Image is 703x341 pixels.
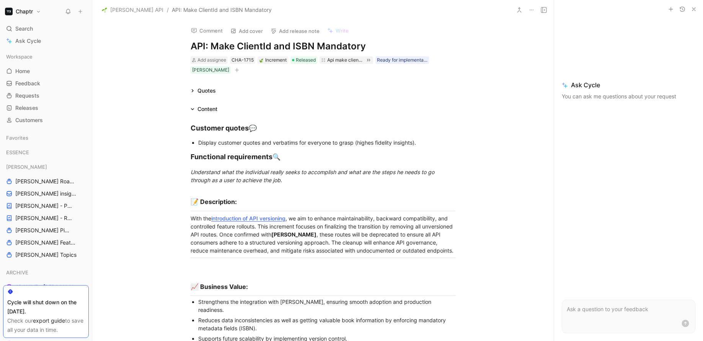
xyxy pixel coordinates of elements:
span: Ask Cycle [562,80,695,90]
strong: Functional requirements [191,153,272,161]
div: Display customer quotes and verbatims for everyone to grasp (highes fidelity insights). [198,139,455,147]
span: Feedback [15,80,40,87]
span: [PERSON_NAME] insights [15,190,78,197]
div: Released [290,56,317,64]
span: [PERSON_NAME] Topics [15,251,77,259]
a: Customers [3,114,89,126]
button: Write [324,25,352,36]
span: Workspace [6,53,33,60]
a: [PERSON_NAME] Pipeline [3,225,89,236]
a: Feedback [3,78,89,89]
span: 🔍 [272,153,281,161]
span: ARCHIVE [6,269,28,276]
span: [PERSON_NAME] - REFINEMENTS [15,214,74,222]
span: API: Make ClientId and ISBN Mandatory [172,5,272,15]
span: 📈 [191,283,199,290]
span: ESSENCE [6,148,29,156]
div: ESSENCE [3,147,89,158]
button: Add cover [227,26,266,36]
a: export guide [33,317,65,324]
a: introduction of API versioning [211,215,285,222]
div: Api make clientid and isbn mandatory [327,56,363,64]
a: Home [3,65,89,77]
span: [PERSON_NAME] - PLANNINGS [15,202,73,210]
a: [PERSON_NAME] Topics [3,249,89,261]
div: Check our to save all your data in time. [7,316,85,334]
div: Content [197,104,217,114]
span: Search [15,24,33,33]
h1: Chaptr [16,8,33,15]
span: Releases [15,104,38,112]
div: Ready for implementation [377,56,427,64]
span: Add assignee [197,57,226,63]
span: ARCHIVE - [PERSON_NAME] Pipeline [15,283,80,291]
div: Content [188,104,220,114]
span: Ask Cycle [15,36,41,46]
h1: API: Make ClientId and ISBN Mandatory [191,40,455,52]
span: Home [15,67,30,75]
div: Quotes [197,86,216,95]
span: Requests [15,92,39,100]
img: 🌱 [102,7,107,13]
div: 🍃Increment [258,56,288,64]
div: ARCHIVE [3,267,89,278]
button: Comment [188,25,226,36]
div: [PERSON_NAME] [192,66,229,74]
a: [PERSON_NAME] Roadmap - open items [3,176,89,187]
a: [PERSON_NAME] - REFINEMENTS [3,212,89,224]
span: [PERSON_NAME] Features [15,239,78,246]
span: Customers [15,116,43,124]
div: Cycle will shut down on the [DATE]. [7,298,85,316]
div: ESSENCE [3,147,89,160]
span: [PERSON_NAME] Roadmap - open items [15,178,76,185]
a: [PERSON_NAME] Features [3,237,89,248]
div: Workspace [3,51,89,62]
a: Releases [3,102,89,114]
a: Requests [3,90,89,101]
div: Increment [259,56,287,64]
strong: Description: [200,198,237,206]
span: Released [296,56,316,64]
a: Ask Cycle [3,35,89,47]
div: [PERSON_NAME][PERSON_NAME] Roadmap - open items[PERSON_NAME] insights[PERSON_NAME] - PLANNINGS[PE... [3,161,89,261]
button: 🌱[PERSON_NAME] API [100,5,165,15]
div: Strengthens the integration with [PERSON_NAME], ensuring smooth adoption and production readiness. [198,298,455,314]
span: / [167,5,169,15]
span: Write [336,27,349,34]
img: 🍃 [259,58,264,62]
div: ARCHIVEARCHIVE - [PERSON_NAME] PipelineARCHIVE - Noa Pipeline [3,267,89,305]
p: You can ask me questions about your request [562,92,695,101]
div: Quotes [188,86,219,95]
div: CHA-1715 [232,56,254,64]
span: 💬 [249,124,257,132]
div: Search [3,23,89,34]
a: [PERSON_NAME] insights [3,188,89,199]
a: [PERSON_NAME] - PLANNINGS [3,200,89,212]
span: Favorites [6,134,28,142]
div: Favorites [3,132,89,144]
div: Reduces data inconsistencies as well as getting valuable book information by enforcing mandatory ... [198,316,455,332]
button: Add release note [267,26,323,36]
span: [PERSON_NAME] API [110,5,163,15]
div: [PERSON_NAME] [3,161,89,173]
strong: [PERSON_NAME] [271,231,316,238]
span: [PERSON_NAME] [6,163,47,171]
span: [PERSON_NAME] Pipeline [15,227,71,234]
strong: Business Value: [200,283,248,290]
span: 📝 [191,198,199,206]
button: ChaptrChaptr [3,6,43,17]
strong: Customer quotes [191,124,249,132]
em: Understand what the individual really seeks to accomplish and what are the steps he needs to go t... [191,169,436,183]
img: Chaptr [5,8,13,15]
a: ARCHIVE - [PERSON_NAME] Pipeline [3,281,89,293]
div: With the , we aim to enhance maintainability, backward compatibility, and controlled feature roll... [191,214,455,255]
